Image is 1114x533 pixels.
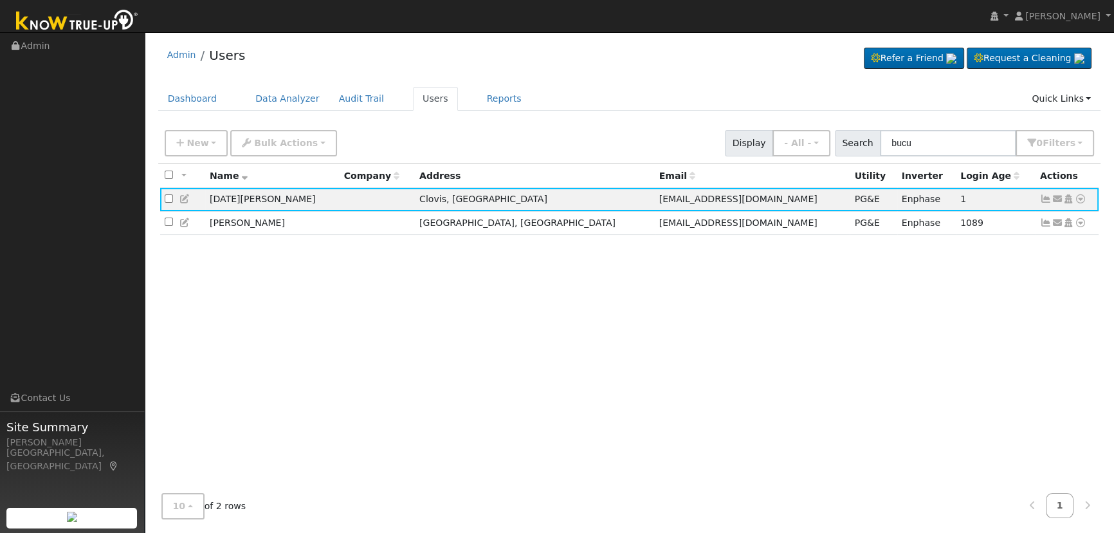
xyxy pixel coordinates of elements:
[187,138,208,148] span: New
[167,50,196,60] a: Admin
[6,436,138,449] div: [PERSON_NAME]
[902,194,940,204] span: Enphase
[246,87,329,111] a: Data Analyzer
[1025,11,1100,21] span: [PERSON_NAME]
[659,218,817,228] span: [EMAIL_ADDRESS][DOMAIN_NAME]
[230,130,336,156] button: Bulk Actions
[6,418,138,436] span: Site Summary
[161,493,205,519] button: 10
[1040,218,1052,228] a: Show Graph
[960,194,966,204] span: 08/24/2025 2:04:54 PM
[209,48,245,63] a: Users
[161,493,246,519] span: of 2 rows
[1075,192,1086,206] a: Other actions
[659,171,695,181] span: Email
[173,501,186,511] span: 10
[659,194,817,204] span: [EMAIL_ADDRESS][DOMAIN_NAME]
[960,171,1019,181] span: Days since last login
[158,87,227,111] a: Dashboard
[165,130,228,156] button: New
[344,171,399,181] span: Company name
[725,130,773,156] span: Display
[6,446,138,473] div: [GEOGRAPHIC_DATA], [GEOGRAPHIC_DATA]
[946,53,956,64] img: retrieve
[864,48,964,70] a: Refer a Friend
[329,87,394,111] a: Audit Trail
[108,461,120,471] a: Map
[477,87,531,111] a: Reports
[1070,138,1075,148] span: s
[1016,130,1094,156] button: 0Filters
[1052,192,1063,206] a: ngbucu@gmail.com
[415,211,655,235] td: [GEOGRAPHIC_DATA], [GEOGRAPHIC_DATA]
[855,194,880,204] span: PG&E
[419,169,650,183] div: Address
[1074,53,1084,64] img: retrieve
[67,512,77,522] img: retrieve
[835,130,881,156] span: Search
[1075,216,1086,230] a: Other actions
[902,169,951,183] div: Inverter
[855,169,893,183] div: Utility
[1052,216,1063,230] a: litobucu@yahoo.com
[10,7,145,36] img: Know True-Up
[415,188,655,212] td: Clovis, [GEOGRAPHIC_DATA]
[902,218,940,228] span: Enphase
[1063,218,1074,228] a: Login As
[1022,87,1100,111] a: Quick Links
[179,194,191,204] a: Edit User
[1046,493,1074,518] a: 1
[205,211,340,235] td: [PERSON_NAME]
[179,218,191,228] a: Edit User
[880,130,1016,156] input: Search
[1040,194,1052,204] a: Show Graph
[254,138,318,148] span: Bulk Actions
[1063,194,1074,204] a: Login As
[1043,138,1075,148] span: Filter
[960,218,983,228] span: 09/01/2022 3:49:58 PM
[855,218,880,228] span: PG&E
[1040,169,1094,183] div: Actions
[413,87,458,111] a: Users
[210,171,248,181] span: Name
[205,188,340,212] td: [DATE][PERSON_NAME]
[967,48,1091,70] a: Request a Cleaning
[772,130,830,156] button: - All -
